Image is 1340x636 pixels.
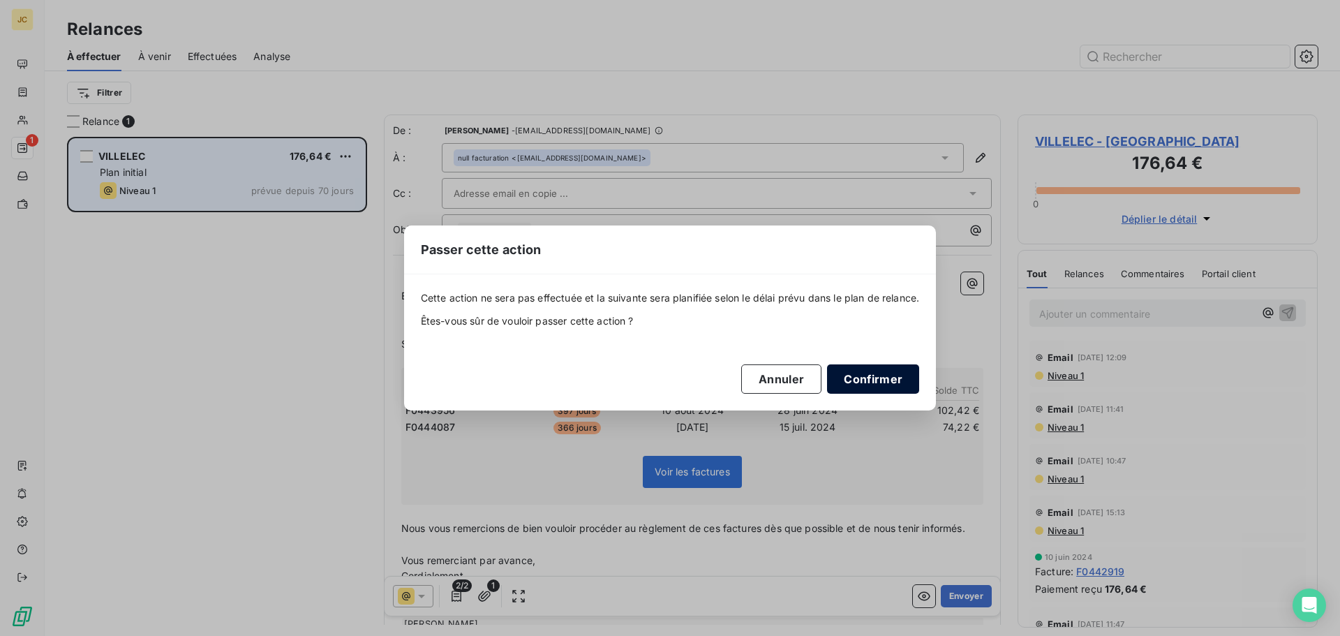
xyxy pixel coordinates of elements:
[421,314,920,328] span: Êtes-vous sûr de vouloir passer cette action ?
[421,240,542,259] span: Passer cette action
[1293,589,1326,622] div: Open Intercom Messenger
[741,364,821,394] button: Annuler
[421,291,920,305] span: Cette action ne sera pas effectuée et la suivante sera planifiée selon le délai prévu dans le pla...
[827,364,919,394] button: Confirmer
